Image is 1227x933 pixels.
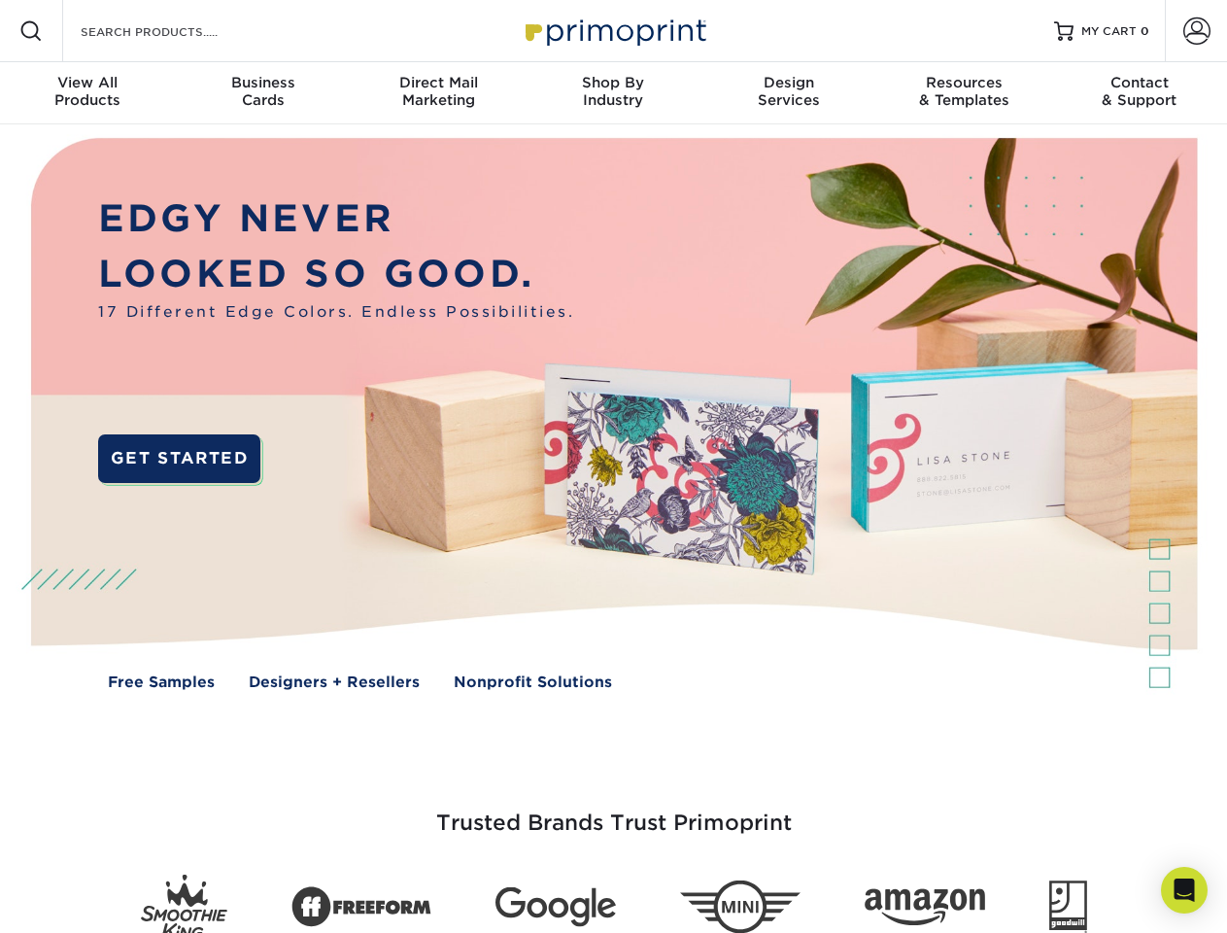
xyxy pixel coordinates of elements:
a: Shop ByIndustry [526,62,700,124]
img: Primoprint [517,10,711,52]
span: Design [701,74,876,91]
span: Shop By [526,74,700,91]
a: Nonprofit Solutions [454,672,612,694]
a: GET STARTED [98,434,260,483]
div: Cards [175,74,350,109]
a: BusinessCards [175,62,350,124]
span: Resources [876,74,1051,91]
div: Services [701,74,876,109]
span: Business [175,74,350,91]
div: Industry [526,74,700,109]
a: Designers + Resellers [249,672,420,694]
div: & Templates [876,74,1051,109]
input: SEARCH PRODUCTS..... [79,19,268,43]
img: Goodwill [1049,881,1087,933]
span: Contact [1052,74,1227,91]
p: LOOKED SO GOOD. [98,247,574,302]
a: DesignServices [701,62,876,124]
img: Amazon [865,889,985,926]
span: 0 [1141,24,1149,38]
img: Google [495,887,616,927]
a: Contact& Support [1052,62,1227,124]
p: EDGY NEVER [98,191,574,247]
div: & Support [1052,74,1227,109]
span: MY CART [1081,23,1137,40]
div: Marketing [351,74,526,109]
span: 17 Different Edge Colors. Endless Possibilities. [98,301,574,324]
a: Free Samples [108,672,215,694]
span: Direct Mail [351,74,526,91]
a: Resources& Templates [876,62,1051,124]
div: Open Intercom Messenger [1161,867,1208,914]
h3: Trusted Brands Trust Primoprint [46,764,1182,859]
a: Direct MailMarketing [351,62,526,124]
